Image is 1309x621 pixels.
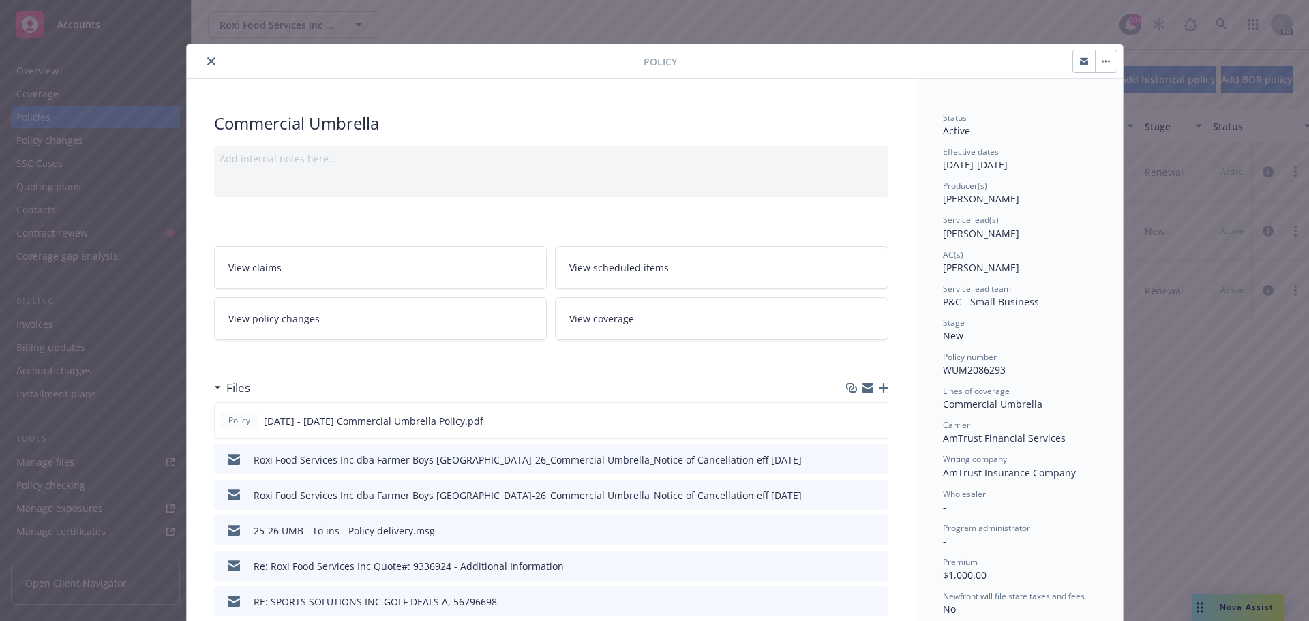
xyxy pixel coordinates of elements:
span: Policy [644,55,677,69]
button: download file [849,488,860,502]
span: New [943,329,963,342]
div: Commercial Umbrella [214,112,888,135]
span: Program administrator [943,522,1030,534]
span: WUM2086293 [943,363,1006,376]
span: No [943,603,956,616]
span: Status [943,112,967,123]
span: Service lead team [943,283,1011,294]
span: $1,000.00 [943,569,987,581]
button: preview file [871,524,883,538]
a: View policy changes [214,297,547,340]
button: close [203,53,220,70]
button: download file [849,524,860,538]
div: RE: SPORTS SOLUTIONS INC GOLF DEALS A, 56796698 [254,594,497,609]
button: preview file [871,488,883,502]
div: Roxi Food Services Inc dba Farmer Boys [GEOGRAPHIC_DATA]-26_Commercial Umbrella_Notice of Cancell... [254,488,802,502]
div: 25-26 UMB - To ins - Policy delivery.msg [254,524,435,538]
button: preview file [870,414,882,428]
span: AmTrust Financial Services [943,431,1066,444]
span: Newfront will file state taxes and fees [943,590,1085,602]
span: Service lead(s) [943,214,999,226]
div: [DATE] - [DATE] [943,146,1096,172]
span: - [943,534,946,547]
a: View scheduled items [555,246,888,289]
span: [PERSON_NAME] [943,261,1019,274]
span: Writing company [943,453,1007,465]
button: download file [848,414,859,428]
div: Add internal notes here... [220,151,883,166]
button: preview file [871,594,883,609]
a: View claims [214,246,547,289]
button: download file [849,453,860,467]
span: Policy number [943,351,997,363]
h3: Files [226,379,250,397]
span: AmTrust Insurance Company [943,466,1076,479]
div: Re: Roxi Food Services Inc Quote#: 9336924 - Additional Information [254,559,564,573]
span: Carrier [943,419,970,431]
button: preview file [871,453,883,467]
span: - [943,500,946,513]
span: Wholesaler [943,488,986,500]
button: preview file [871,559,883,573]
span: View coverage [569,312,634,326]
span: [PERSON_NAME] [943,192,1019,205]
span: AC(s) [943,249,963,260]
span: Premium [943,556,978,568]
div: Roxi Food Services Inc dba Farmer Boys [GEOGRAPHIC_DATA]-26_Commercial Umbrella_Notice of Cancell... [254,453,802,467]
div: Files [214,379,250,397]
span: Lines of coverage [943,385,1010,397]
span: Policy [226,414,253,427]
span: P&C - Small Business [943,295,1039,308]
span: Stage [943,317,965,329]
span: View policy changes [228,312,320,326]
span: Active [943,124,970,137]
span: Effective dates [943,146,999,157]
span: View scheduled items [569,260,669,275]
button: download file [849,594,860,609]
span: View claims [228,260,282,275]
span: Producer(s) [943,180,987,192]
a: View coverage [555,297,888,340]
button: download file [849,559,860,573]
span: [DATE] - [DATE] Commercial Umbrella Policy.pdf [264,414,483,428]
span: [PERSON_NAME] [943,227,1019,240]
div: Commercial Umbrella [943,397,1096,411]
